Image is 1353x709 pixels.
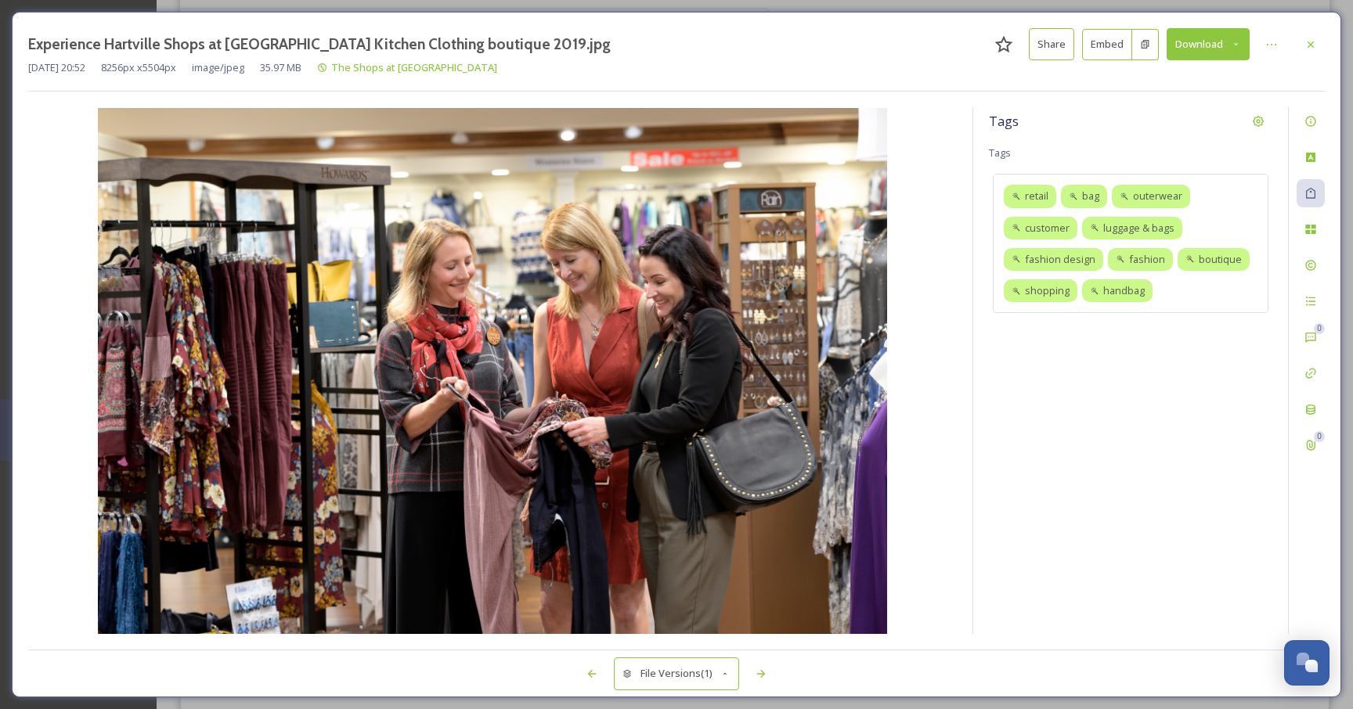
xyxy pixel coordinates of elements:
span: bag [1082,189,1099,203]
span: [DATE] 20:52 [28,60,85,75]
button: Share [1029,28,1074,60]
span: customer [1025,221,1070,236]
button: Open Chat [1284,640,1330,686]
span: image/jpeg [192,60,244,75]
span: Tags [989,112,1019,131]
span: fashion design [1025,252,1095,267]
span: fashion [1129,252,1165,267]
span: handbag [1103,283,1145,298]
img: 1QfG3433gyExCyXTxw6wrZDfotlNg2m46.jpg [28,108,957,634]
div: 0 [1314,323,1325,334]
span: outerwear [1133,189,1182,203]
span: retail [1025,189,1048,203]
span: 8256 px x 5504 px [101,60,176,75]
span: 35.97 MB [260,60,301,75]
span: Tags [989,146,1011,160]
button: File Versions(1) [614,657,739,689]
span: boutique [1199,252,1242,267]
span: The Shops at [GEOGRAPHIC_DATA] [331,60,497,74]
span: luggage & bags [1103,221,1174,236]
button: Embed [1082,29,1132,60]
div: 0 [1314,431,1325,442]
h3: Experience Hartville Shops at [GEOGRAPHIC_DATA] Kitchen Clothing boutique 2019.jpg [28,33,611,56]
span: shopping [1025,283,1070,298]
button: Download [1167,28,1250,60]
